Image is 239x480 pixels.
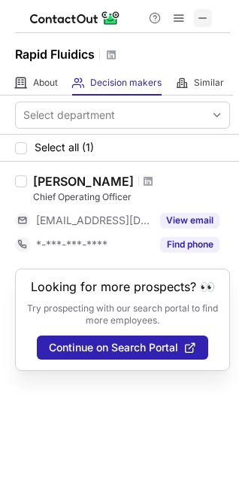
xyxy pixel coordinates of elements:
[15,45,95,63] h1: Rapid Fluidics
[31,280,215,293] header: Looking for more prospects? 👀
[30,9,120,27] img: ContactOut v5.3.10
[160,213,219,228] button: Reveal Button
[194,77,224,89] span: Similar
[33,77,58,89] span: About
[49,342,178,354] span: Continue on Search Portal
[90,77,162,89] span: Decision makers
[37,336,208,360] button: Continue on Search Portal
[26,302,219,327] p: Try prospecting with our search portal to find more employees.
[23,108,115,123] div: Select department
[160,237,219,252] button: Reveal Button
[36,214,151,227] span: [EMAIL_ADDRESS][DOMAIN_NAME]
[35,141,94,153] span: Select all (1)
[33,190,230,204] div: Chief Operating Officer
[33,174,134,189] div: [PERSON_NAME]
